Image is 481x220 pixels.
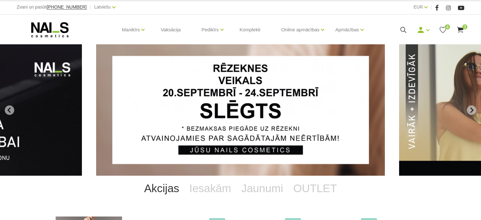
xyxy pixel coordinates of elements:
span: 4 [445,24,450,29]
a: Akcijas [139,176,184,201]
a: Vaksācija [156,15,186,45]
a: 3 [456,26,464,34]
button: Go to last slide [5,105,14,115]
div: Zvani un pasūti [17,3,87,11]
a: Pedikīrs [201,17,219,42]
a: Komplekti [235,15,266,45]
a: Jaunumi [236,176,288,201]
button: Next slide [467,105,476,115]
span: | [90,3,91,11]
a: 4 [439,26,447,34]
span: | [431,3,432,11]
a: Manikīrs [122,17,140,42]
span: 3 [462,24,467,29]
a: EUR [414,3,423,11]
a: [PHONE_NUMBER] [47,5,87,9]
span: [PHONE_NUMBER] [47,4,87,9]
a: Apmācības [335,17,359,42]
a: Iesakām [184,176,236,201]
a: Latviešu [94,3,111,11]
a: OUTLET [288,176,342,201]
a: Online apmācības [281,17,319,42]
li: 1 of 13 [96,44,385,176]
